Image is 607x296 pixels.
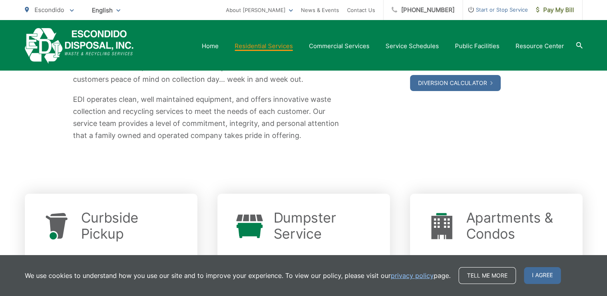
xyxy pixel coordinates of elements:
[347,5,375,15] a: Contact Us
[301,5,339,15] a: News & Events
[235,41,293,51] a: Residential Services
[35,6,64,14] span: Escondido
[86,3,126,17] span: English
[309,41,369,51] a: Commercial Services
[455,41,499,51] a: Public Facilities
[516,41,564,51] a: Resource Center
[274,210,374,242] a: Dumpster Service
[426,254,566,292] p: [PERSON_NAME] specializes in offering integrated, user-friendly waste removal and recycling progr...
[536,5,574,15] span: Pay My Bill
[233,254,374,273] p: Are you planning a home improvement or yard clean-up project? Get a bin to throw it in!
[391,271,434,280] a: privacy policy
[202,41,219,51] a: Home
[410,75,501,91] a: Diversion Calculator
[386,41,439,51] a: Service Schedules
[73,93,342,142] p: EDI operates clean, well maintained equipment, and offers innovative waste collection and recycli...
[41,254,181,283] p: Residential service consists of weekly collection of household trash, organics and recyclables fr...
[25,271,451,280] p: We use cookies to understand how you use our site and to improve your experience. To view our pol...
[81,210,181,242] a: Curbside Pickup
[25,28,134,64] a: EDCD logo. Return to the homepage.
[226,5,293,15] a: About [PERSON_NAME]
